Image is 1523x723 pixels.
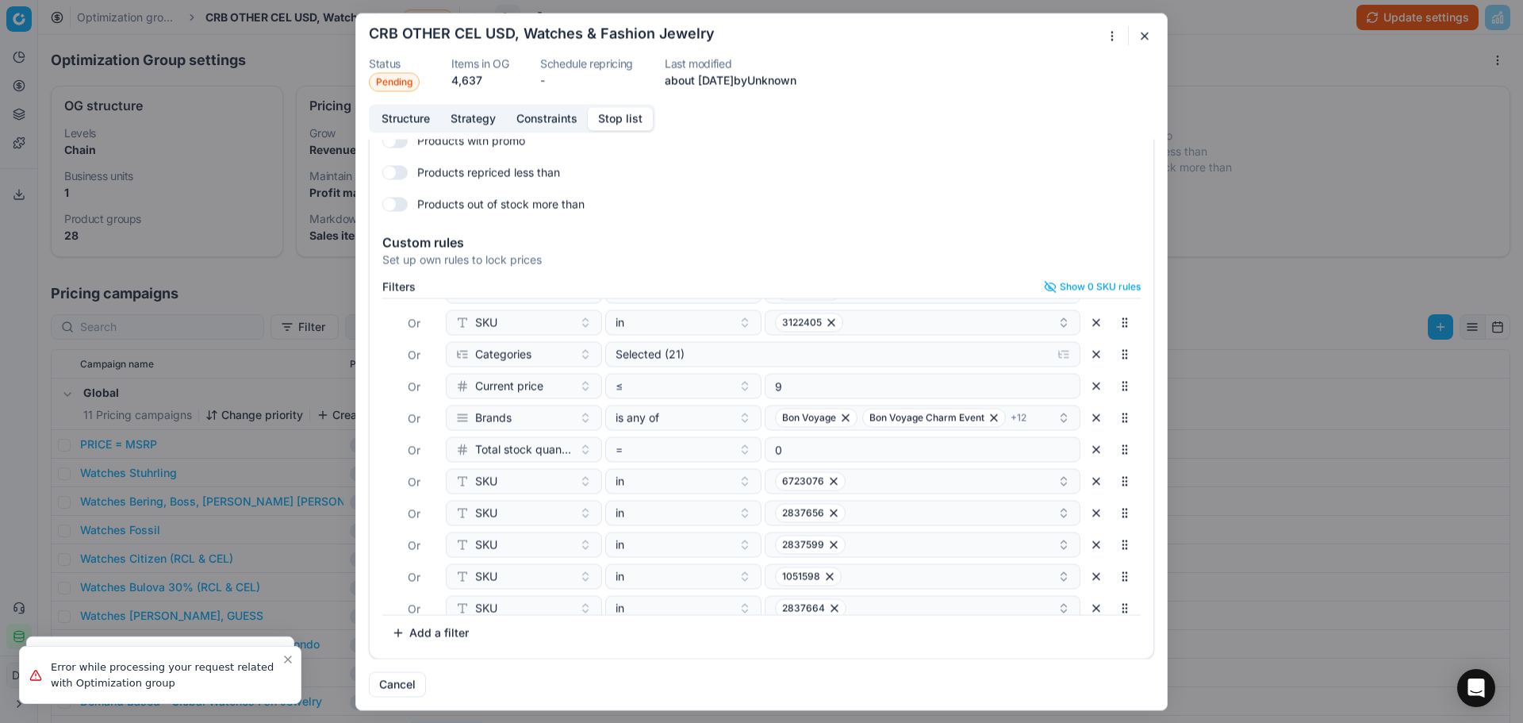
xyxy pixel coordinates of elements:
[782,506,824,519] span: 2837656
[369,26,715,40] h2: CRB OTHER CEL USD, Watches & Fashion Jewelry
[369,671,426,697] button: Cancel
[475,378,543,394] span: Current price
[417,164,560,180] label: Products repriced less than
[540,58,633,69] dt: Schedule repricing
[765,468,1080,494] button: 6723076
[616,283,624,298] span: in
[475,410,512,425] span: Brands
[540,72,633,88] dd: -
[1044,280,1141,293] button: Show 0 SKU rules
[475,505,497,521] span: SKU
[408,348,420,361] span: Or
[765,310,1080,335] button: 3122405
[475,473,497,489] span: SKU
[451,73,482,87] span: 4,637
[605,341,1080,367] button: Selected (21)
[765,563,1080,589] button: 1051598
[475,600,497,616] span: SKU
[475,568,497,584] span: SKU
[782,475,824,487] span: 6723076
[451,58,508,69] dt: Items in OG
[765,500,1080,525] button: 2837656
[382,620,478,645] button: Add a filter
[408,475,420,488] span: Or
[782,570,820,583] span: 1051598
[440,107,506,130] button: Strategy
[616,346,1045,362] div: Selected (21)
[408,411,420,425] span: Or
[408,538,420,552] span: Or
[408,443,420,456] span: Or
[616,441,623,457] span: =
[665,58,796,69] dt: Last modified
[616,410,659,425] span: is any of
[616,378,623,394] span: ≤
[782,602,825,614] span: 2837664
[765,595,1080,621] button: 2837664
[382,236,1141,248] div: Custom rules
[475,346,531,362] span: Categories
[408,379,420,393] span: Or
[782,411,836,424] span: Bon Voyage
[616,536,624,552] span: in
[506,107,588,130] button: Constraints
[475,283,497,298] span: SKU
[782,538,824,551] span: 2837599
[588,107,653,130] button: Stop list
[382,252,1141,267] div: Set up own rules to lock prices
[616,473,624,489] span: in
[616,505,624,521] span: in
[475,314,497,330] span: SKU
[369,58,420,69] dt: Status
[765,278,1080,303] button: 3122413
[408,506,420,520] span: Or
[782,316,822,329] span: 3122405
[616,568,624,584] span: in
[1011,411,1026,424] span: + 12
[417,133,525,148] label: Products with promo
[665,72,796,88] p: about [DATE] by Unknown
[408,570,420,583] span: Or
[616,600,624,616] span: in
[408,602,420,615] span: Or
[869,411,984,424] span: Bon Voyage Charm Event
[475,441,573,457] span: Total stock quantity
[408,316,420,329] span: Or
[475,536,497,552] span: SKU
[371,107,440,130] button: Structure
[369,72,420,91] span: Pending
[382,281,416,292] label: Filters
[417,196,585,212] label: Products out of stock more than
[765,405,1080,430] button: Bon VoyageBon Voyage Charm Event+12
[765,532,1080,557] button: 2837599
[616,314,624,330] span: in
